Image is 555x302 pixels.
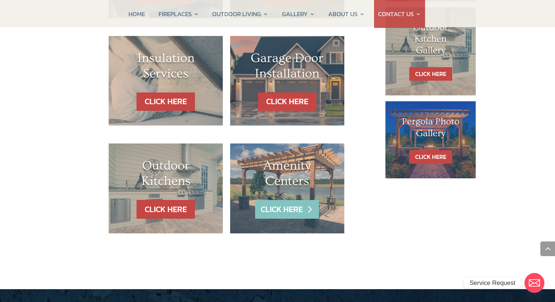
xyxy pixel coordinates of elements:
a: CLICK HERE [255,200,319,219]
a: CLICK HERE [409,67,452,81]
a: CLICK HERE [137,92,195,111]
h1: Garage Door Installation [245,51,330,85]
h1: Amenity Centers [245,158,330,193]
h1: Outdoor Kitchen Gallery [400,22,461,60]
a: CLICK HERE [258,92,316,111]
a: CLICK HERE [409,150,452,164]
h1: Insulation Services [123,51,208,85]
a: Email [525,273,544,293]
h1: Pergola Photo Gallery [400,116,461,142]
h1: Outdoor Kitchens [123,158,208,193]
a: CLICK HERE [137,200,195,219]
